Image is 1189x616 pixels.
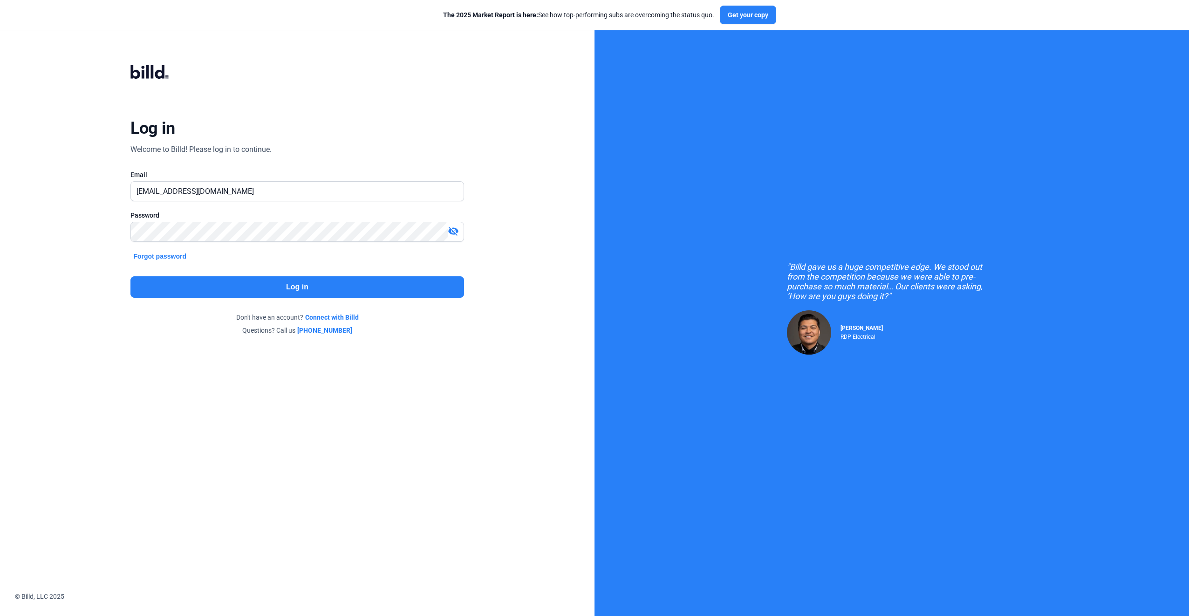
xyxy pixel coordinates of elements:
[720,6,776,24] button: Get your copy
[130,118,175,138] div: Log in
[130,251,189,261] button: Forgot password
[130,170,464,179] div: Email
[130,211,464,220] div: Password
[840,325,883,331] span: [PERSON_NAME]
[130,144,272,155] div: Welcome to Billd! Please log in to continue.
[787,262,997,301] div: "Billd gave us a huge competitive edge. We stood out from the competition because we were able to...
[305,313,359,322] a: Connect with Billd
[130,313,464,322] div: Don't have an account?
[297,326,352,335] a: [PHONE_NUMBER]
[787,310,831,355] img: Raul Pacheco
[443,11,538,19] span: The 2025 Market Report is here:
[443,10,714,20] div: See how top-performing subs are overcoming the status quo.
[840,331,883,340] div: RDP Electrical
[130,276,464,298] button: Log in
[130,326,464,335] div: Questions? Call us
[448,226,459,237] mat-icon: visibility_off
